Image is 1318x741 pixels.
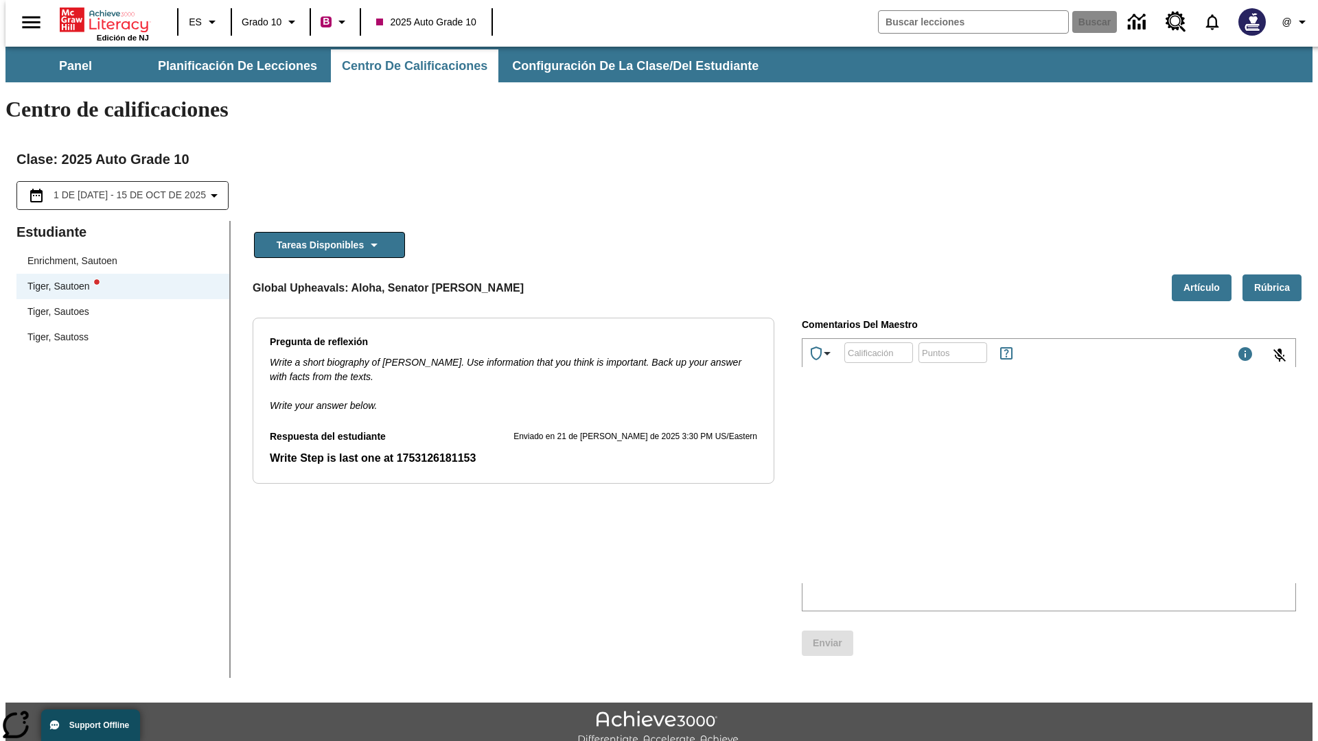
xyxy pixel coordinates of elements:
button: Reglas para ganar puntos y títulos epeciales, Se abrirá en una pestaña nueva. [993,340,1020,367]
svg: Collapse Date Range Filter [206,187,222,204]
span: Configuración de la clase/del estudiante [512,58,759,74]
span: Panel [59,58,92,74]
button: Boost El color de la clase es rojo violeta. Cambiar el color de la clase. [315,10,356,34]
input: Puntos: Solo puede asignar 25 puntos o menos. [918,334,987,370]
a: Portada [60,6,149,34]
p: Pregunta de reflexión [270,335,757,350]
div: Calificación: Se permiten letras, números y los símbolos: %, +, -. [844,342,913,363]
span: Edición de NJ [97,34,149,42]
button: Artículo, Se abrirá en una pestaña nueva. [1172,274,1232,301]
span: Grado 10 [242,15,281,30]
p: Write a short biography of [PERSON_NAME]. Use information that you think is important. Back up yo... [270,355,757,384]
button: Planificación de lecciones [147,49,328,82]
p: Write your answer below. [270,384,757,413]
button: Configuración de la clase/del estudiante [501,49,770,82]
p: Write Step is last one at 1753126181153 [270,450,757,467]
span: @ [1282,15,1291,30]
body: Escribe tu respuesta aquí. [5,11,200,23]
button: Support Offline [41,709,140,741]
div: Puntos: Solo puede asignar 25 puntos o menos. [918,342,987,363]
button: Grado: Grado 10, Elige un grado [236,10,305,34]
button: Abrir el menú lateral [11,2,51,43]
button: Rúbrica, Se abrirá en una pestaña nueva. [1242,274,1302,301]
p: Enviado en 21 de [PERSON_NAME] de 2025 3:30 PM US/Eastern [513,430,757,444]
img: Avatar [1238,8,1266,36]
a: Centro de información [1120,3,1157,41]
h1: Centro de calificaciones [5,97,1313,122]
button: Panel [7,49,144,82]
div: Máximo 1000 caracteres Presiona Escape para desactivar la barra de herramientas y utiliza las tec... [1237,346,1253,365]
button: Lenguaje: ES, Selecciona un idioma [183,10,227,34]
div: Tiger, Sautoss [27,330,89,344]
button: Centro de calificaciones [331,49,498,82]
button: Premio especial [802,340,841,367]
a: Centro de recursos, Se abrirá en una pestaña nueva. [1157,3,1194,40]
span: 2025 Auto Grade 10 [376,15,476,30]
button: Tareas disponibles [254,232,405,259]
div: Subbarra de navegación [5,47,1313,82]
div: Tiger, Sautoen [27,279,100,294]
div: Subbarra de navegación [5,49,771,82]
div: Tiger, Sautoss [16,325,229,350]
span: Support Offline [69,720,129,730]
button: Haga clic para activar la función de reconocimiento de voz [1263,339,1296,372]
button: Escoja un nuevo avatar [1230,4,1274,40]
button: Perfil/Configuración [1274,10,1318,34]
div: Enrichment, Sautoen [16,248,229,274]
span: B [323,13,329,30]
button: Seleccione el intervalo de fechas opción del menú [23,187,222,204]
p: Comentarios del maestro [802,318,1296,333]
span: ES [189,15,202,30]
input: Buscar campo [879,11,1068,33]
a: Notificaciones [1194,4,1230,40]
svg: writing assistant alert [94,279,100,285]
p: Respuesta del estudiante [270,450,757,467]
p: Respuesta del estudiante [270,430,386,445]
div: Portada [60,5,149,42]
p: Estudiante [16,221,229,243]
h2: Clase : 2025 Auto Grade 10 [16,148,1302,170]
span: Centro de calificaciones [342,58,487,74]
div: Tiger, Sautoenwriting assistant alert [16,274,229,299]
div: Enrichment, Sautoen [27,254,117,268]
span: Planificación de lecciones [158,58,317,74]
p: Global Upheavals: Aloha, Senator [PERSON_NAME] [253,280,524,296]
input: Calificación: Se permiten letras, números y los símbolos: %, +, -. [844,334,913,370]
span: 1 de [DATE] - 15 de oct de 2025 [54,188,206,202]
div: Tiger, Sautoes [27,305,89,319]
div: Tiger, Sautoes [16,299,229,325]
